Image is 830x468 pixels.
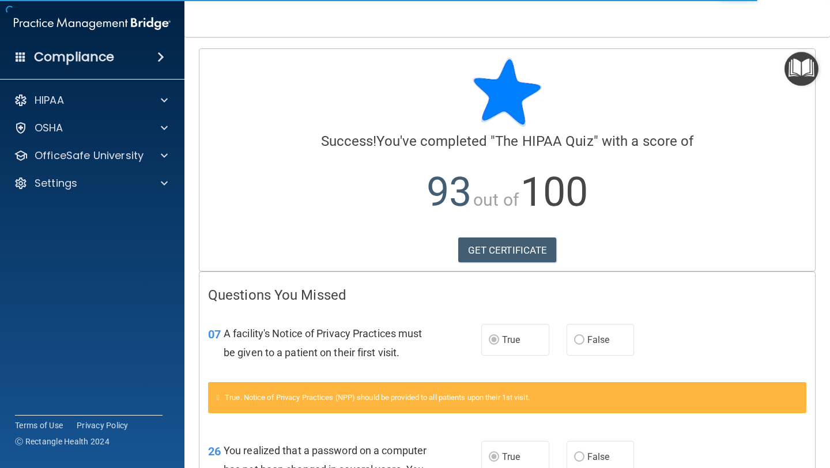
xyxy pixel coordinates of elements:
[495,133,593,149] span: The HIPAA Quiz
[35,176,77,190] p: Settings
[14,149,168,163] a: OfficeSafe University
[225,393,530,402] span: True. Notice of Privacy Practices (NPP) should be provided to all patients upon their 1st visit.
[208,327,221,341] span: 07
[473,58,542,127] img: blue-star-rounded.9d042014.png
[34,49,114,65] h4: Compliance
[321,133,377,149] span: Success!
[77,420,129,431] a: Privacy Policy
[574,453,584,462] input: False
[224,327,422,358] span: A facility's Notice of Privacy Practices must be given to a patient on their first visit.
[208,288,806,303] h4: Questions You Missed
[208,444,221,458] span: 26
[458,237,557,263] a: GET CERTIFICATE
[574,336,584,345] input: False
[14,12,171,35] img: PMB logo
[208,134,806,149] h4: You've completed " " with a score of
[502,334,520,345] span: True
[14,93,168,107] a: HIPAA
[520,168,588,216] span: 100
[35,93,64,107] p: HIPAA
[587,451,610,462] span: False
[473,190,519,210] span: out of
[489,336,499,345] input: True
[15,420,63,431] a: Terms of Use
[502,451,520,462] span: True
[35,149,144,163] p: OfficeSafe University
[15,436,110,447] span: Ⓒ Rectangle Health 2024
[14,121,168,135] a: OSHA
[784,52,818,86] button: Open Resource Center
[35,121,63,135] p: OSHA
[587,334,610,345] span: False
[489,453,499,462] input: True
[14,176,168,190] a: Settings
[427,168,471,216] span: 93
